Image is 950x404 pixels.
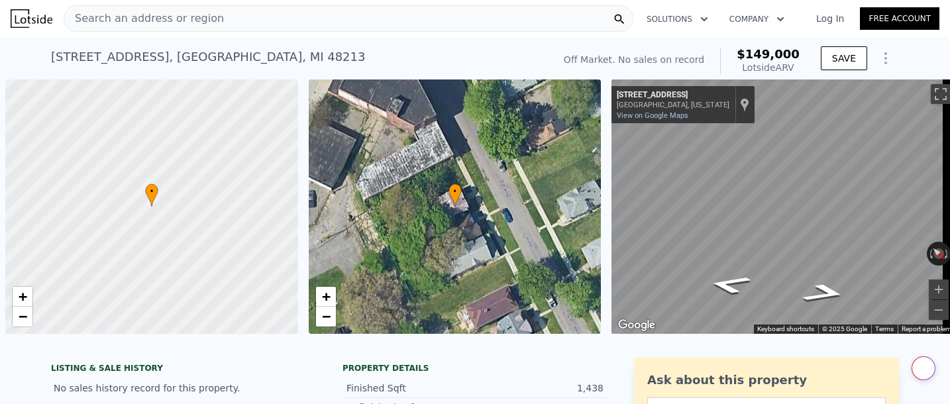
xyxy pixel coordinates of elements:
[822,325,867,332] span: © 2025 Google
[737,47,800,61] span: $149,000
[321,308,330,325] span: −
[690,270,769,298] path: Go Southeast, Sheridan St
[719,7,795,31] button: Company
[647,371,886,389] div: Ask about this property
[617,101,729,109] div: [GEOGRAPHIC_DATA], [US_STATE]
[740,97,749,112] a: Show location on map
[449,185,462,197] span: •
[800,12,860,25] a: Log In
[757,325,814,334] button: Keyboard shortcuts
[784,279,865,307] path: Go Northwest, Sheridan St
[737,61,800,74] div: Lotside ARV
[11,9,52,28] img: Lotside
[872,45,899,72] button: Show Options
[145,185,158,197] span: •
[449,183,462,207] div: •
[821,46,867,70] button: SAVE
[13,287,32,307] a: Zoom in
[636,7,719,31] button: Solutions
[51,376,316,400] div: No sales history record for this property.
[927,242,934,266] button: Rotate counterclockwise
[13,307,32,327] a: Zoom out
[343,363,607,374] div: Property details
[64,11,224,26] span: Search an address or region
[19,308,27,325] span: −
[19,288,27,305] span: +
[564,53,704,66] div: Off Market. No sales on record
[860,7,939,30] a: Free Account
[51,363,316,376] div: LISTING & SALE HISTORY
[316,307,336,327] a: Zoom out
[929,279,949,299] button: Zoom in
[617,90,729,101] div: [STREET_ADDRESS]
[615,317,659,334] img: Google
[346,381,475,395] div: Finished Sqft
[929,300,949,320] button: Zoom out
[145,183,158,207] div: •
[617,111,688,120] a: View on Google Maps
[51,48,365,66] div: [STREET_ADDRESS] , [GEOGRAPHIC_DATA] , MI 48213
[475,381,604,395] div: 1,438
[875,325,894,332] a: Terms (opens in new tab)
[321,288,330,305] span: +
[615,317,659,334] a: Open this area in Google Maps (opens a new window)
[316,287,336,307] a: Zoom in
